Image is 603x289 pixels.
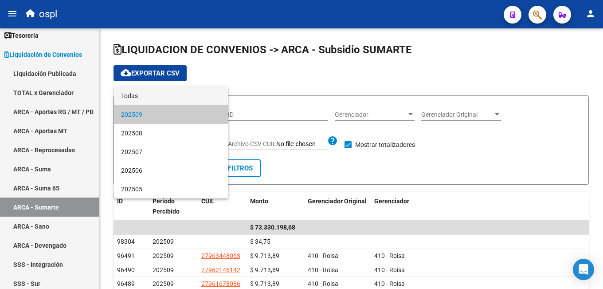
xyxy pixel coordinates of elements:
div: Open Intercom Messenger [573,259,594,280]
span: Todas [121,87,221,105]
span: 202507 [121,143,221,161]
span: 202506 [121,161,221,180]
span: 202509 [121,105,221,124]
span: 202508 [121,124,221,143]
span: 202505 [121,180,221,198]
